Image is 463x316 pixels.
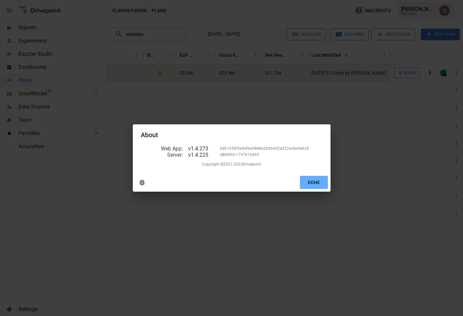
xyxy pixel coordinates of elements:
[133,124,331,145] h2: About
[135,176,149,189] button: delete
[300,176,328,189] button: Done
[188,145,215,152] div: v1.4.273
[220,146,309,151] div: 6d61934f3afb9ba98e8a2b666d2a322a5be3e626
[141,152,183,158] div: Server :
[220,152,259,157] div: d884f03-1757610403
[141,158,323,167] div: Copyright ©2021- 2025 Drivepoint
[188,152,215,158] div: v1.4.225
[141,145,183,152] div: Web App :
